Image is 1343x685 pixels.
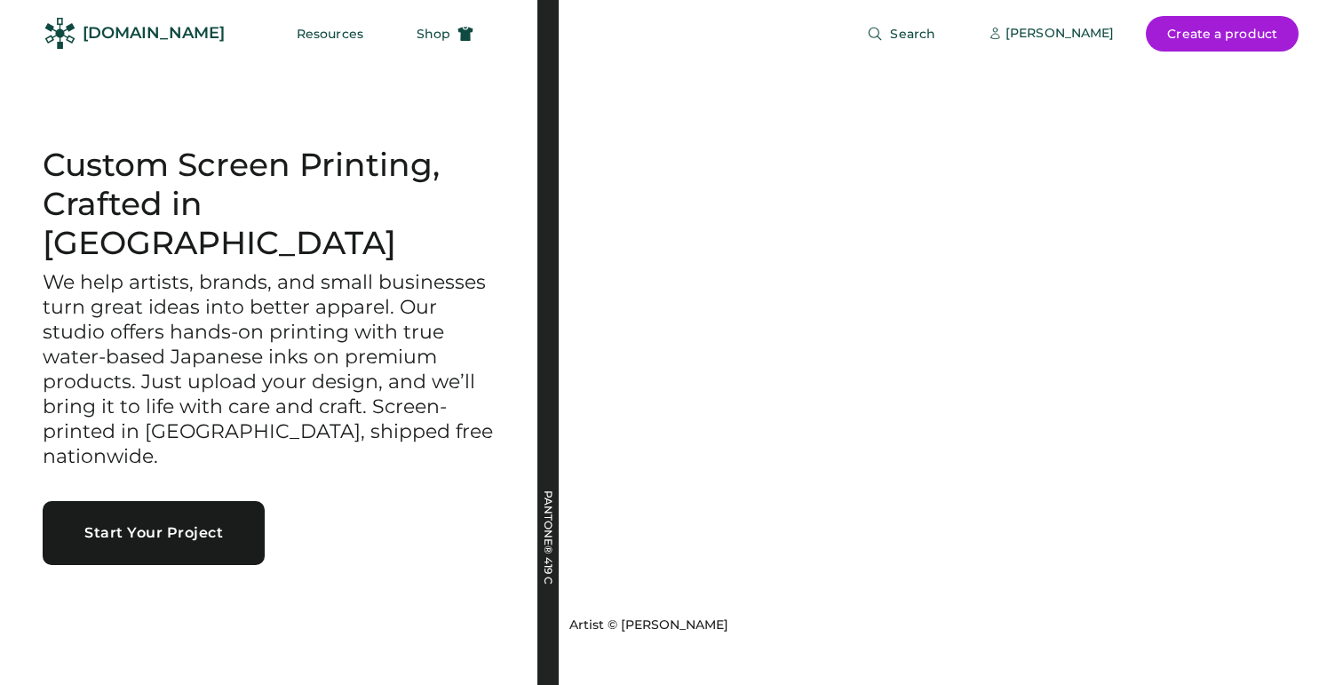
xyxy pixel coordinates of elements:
h1: Custom Screen Printing, Crafted in [GEOGRAPHIC_DATA] [43,146,495,263]
img: Rendered Logo - Screens [44,18,75,49]
button: Start Your Project [43,501,265,565]
div: [PERSON_NAME] [1005,25,1114,43]
button: Resources [275,16,385,52]
span: Search [890,28,935,40]
button: Create a product [1146,16,1299,52]
button: Shop [395,16,495,52]
button: Search [846,16,957,52]
div: [DOMAIN_NAME] [83,22,225,44]
h3: We help artists, brands, and small businesses turn great ideas into better apparel. Our studio of... [43,270,495,469]
span: Shop [417,28,450,40]
a: Artist © [PERSON_NAME] [562,609,728,634]
div: PANTONE® 419 C [543,490,553,668]
div: Artist © [PERSON_NAME] [569,617,728,634]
